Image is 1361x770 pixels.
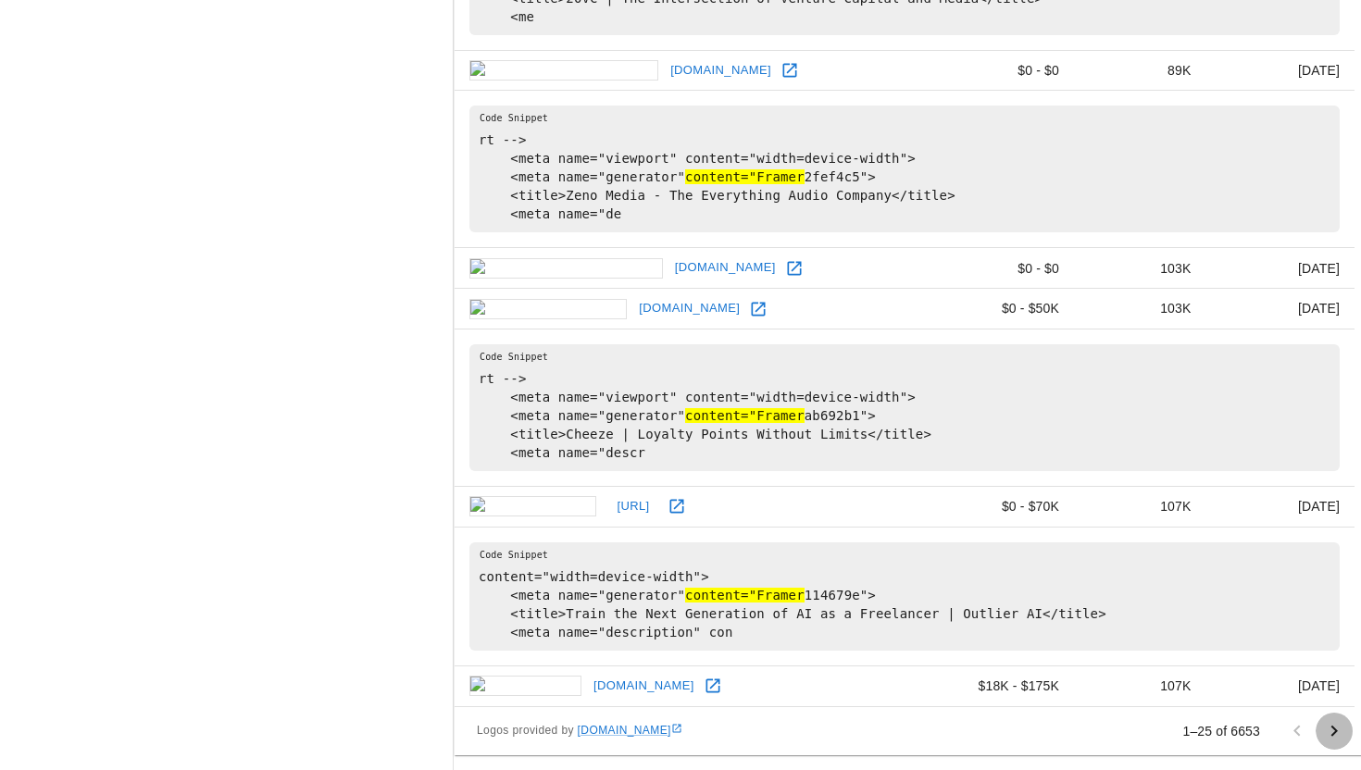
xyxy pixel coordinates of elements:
td: 103K [1074,289,1206,329]
hl: content="Framer [685,169,805,184]
a: [DOMAIN_NAME] [634,294,744,323]
a: [DOMAIN_NAME] [670,254,780,282]
td: $0 - $70K [935,486,1074,527]
hl: content="Framer [685,588,805,602]
td: [DATE] [1205,665,1355,706]
img: outlier.ai icon [469,496,596,516]
a: Open vai.net in new window [699,672,727,700]
td: 107K [1074,486,1206,527]
td: [DATE] [1205,50,1355,91]
td: [DATE] [1205,486,1355,527]
td: $0 - $50K [935,289,1074,329]
img: growthtools.com icon [469,258,663,279]
img: cheeze.com icon [469,299,627,319]
a: [DOMAIN_NAME] [666,56,776,85]
td: 103K [1074,248,1206,289]
img: vai.net icon [469,676,581,696]
a: [DOMAIN_NAME] [589,672,699,701]
a: [DOMAIN_NAME] [578,724,682,737]
pre: rt --> <meta name="viewport" content="width=device-width"> <meta name="generator" ab692b1"> <titl... [469,344,1340,471]
td: $18K - $175K [935,665,1074,706]
td: [DATE] [1205,248,1355,289]
td: 107K [1074,665,1206,706]
td: $0 - $0 [935,248,1074,289]
img: zenomedia.com icon [469,60,658,81]
pre: rt --> <meta name="viewport" content="width=device-width"> <meta name="generator" 2fef4c5"> <titl... [469,106,1340,232]
a: Open zenomedia.com in new window [776,56,804,84]
td: [DATE] [1205,289,1355,329]
td: $0 - $0 [935,50,1074,91]
a: Open outlier.ai in new window [663,492,691,520]
td: 89K [1074,50,1206,91]
a: Open cheeze.com in new window [744,295,772,323]
span: Logos provided by [477,722,682,740]
a: [URL] [604,492,663,521]
a: Open growthtools.com in new window [780,255,808,282]
hl: content="Framer [685,408,805,423]
pre: content="width=device-width"> <meta name="generator" 114679e"> <title>Train the Next Generation o... [469,542,1340,651]
p: 1–25 of 6653 [1182,722,1260,740]
button: Go to next page [1316,713,1353,750]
